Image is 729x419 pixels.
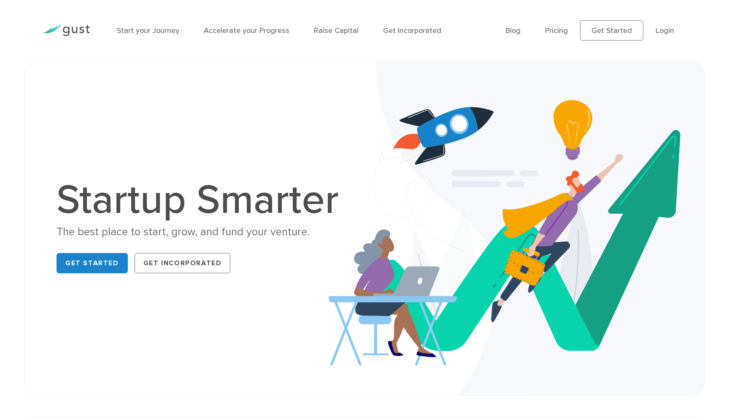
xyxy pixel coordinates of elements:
a: Accelerate your Progress [204,26,289,35]
img: Gust Logo [43,25,90,36]
a: Get Incorporated [383,26,441,35]
a: Get Started [57,253,128,273]
a: Get Incorporated [135,253,231,273]
a: Raise Capital [314,26,359,35]
h1: Startup Smarter [57,180,348,220]
a: Get Started [580,20,643,41]
img: Startup Smarter Hero [329,61,704,395]
a: Start your Journey [117,26,179,35]
a: Blog [505,26,521,35]
a: Login [656,26,674,35]
div: The best place to start, grow, and fund your venture. [57,225,348,239]
a: Pricing [545,26,568,35]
